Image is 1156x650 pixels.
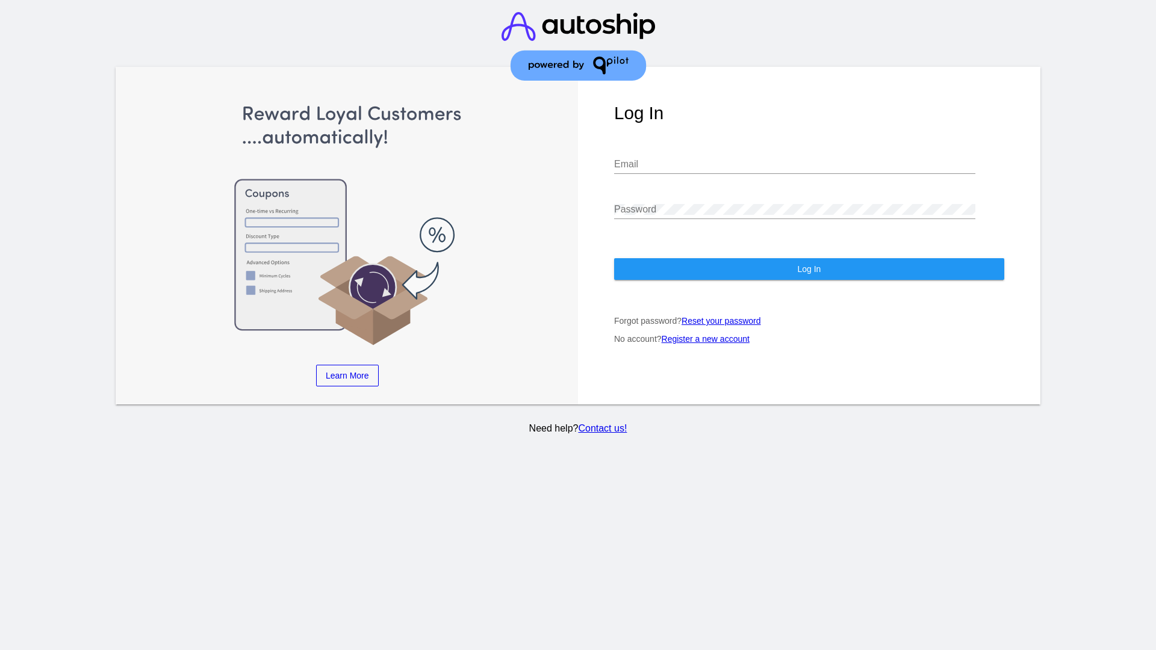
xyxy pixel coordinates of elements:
[614,316,1004,326] p: Forgot password?
[316,365,379,386] a: Learn More
[152,103,542,347] img: Apply Coupons Automatically to Scheduled Orders with QPilot
[614,334,1004,344] p: No account?
[662,334,750,344] a: Register a new account
[614,159,975,170] input: Email
[682,316,761,326] a: Reset your password
[614,258,1004,280] button: Log In
[578,423,627,433] a: Contact us!
[114,423,1043,434] p: Need help?
[797,264,821,274] span: Log In
[614,103,1004,123] h1: Log In
[326,371,369,380] span: Learn More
